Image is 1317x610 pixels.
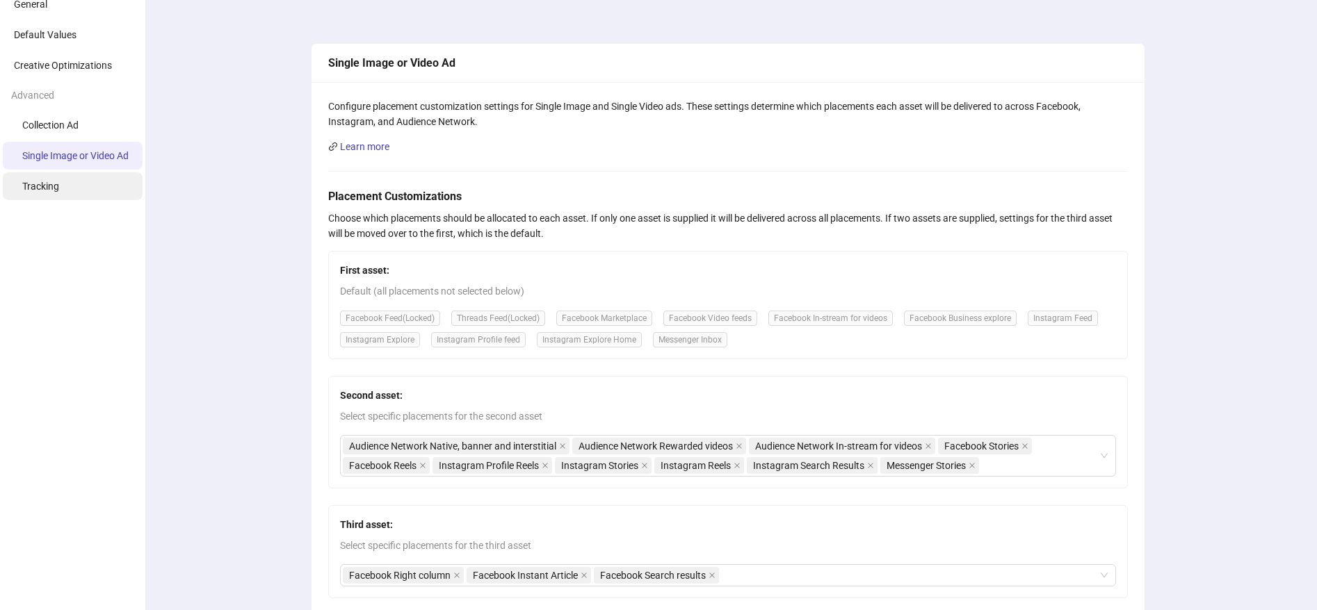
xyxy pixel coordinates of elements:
span: close [867,462,874,469]
span: Facebook Instant Article [473,568,578,583]
span: close [736,443,743,450]
span: Audience Network Native, banner and interstitial [343,438,569,454]
span: Instagram Stories [561,458,638,473]
a: Learn more [340,141,389,152]
span: close [641,462,648,469]
div: Configure placement customization settings for Single Image and Single Video ads. These settings ... [328,99,1128,129]
span: Instagram Feed [1028,311,1098,326]
span: Facebook Right column [343,567,464,584]
span: link [328,142,338,151]
div: Choose which placements should be allocated to each asset. If only one asset is supplied it will ... [328,211,1128,241]
span: Instagram Profile Reels [433,457,552,474]
span: Facebook Business explore [904,311,1017,326]
span: close [734,462,741,469]
span: Instagram Search Results [747,457,878,474]
span: close [925,443,932,450]
span: Audience Network Native, banner and interstitial [349,438,556,454]
span: Facebook Video feeds [663,311,757,326]
span: Instagram Search Results [753,458,864,473]
span: Facebook Instant Article [467,567,591,584]
span: Instagram Reels [654,457,744,474]
span: Facebook Search results [594,567,719,584]
span: Instagram Stories [555,457,652,474]
span: Threads Feed (Locked) [451,311,545,326]
span: Instagram Reels [661,458,731,473]
span: Instagram Profile feed [431,332,526,347]
span: Creative Optimizations [14,60,112,71]
span: Audience Network In-stream for videos [755,438,922,454]
span: Select specific placements for the second asset [340,409,1116,424]
span: Facebook Stories [938,438,1032,454]
span: Audience Network Rewarded videos [579,438,733,454]
span: Default Values [14,29,76,40]
span: Facebook Feed (Locked) [340,311,440,326]
span: Facebook Reels [349,458,417,473]
div: Single Image or Video Ad [328,54,1128,72]
span: Audience Network Rewarded videos [572,438,746,454]
span: Messenger Inbox [653,332,727,347]
span: close [542,462,549,469]
span: Messenger Stories [887,458,966,473]
span: close [581,572,588,579]
span: close [453,572,460,579]
h5: Placement Customizations [328,188,1128,205]
strong: Third asset: [340,519,393,530]
span: close [709,572,716,579]
span: Facebook Reels [343,457,430,474]
span: Instagram Explore [340,332,420,347]
span: Single Image or Video Ad [22,150,129,161]
span: Facebook Marketplace [556,311,652,326]
span: close [419,462,426,469]
span: close [559,443,566,450]
span: Messenger Stories [880,457,979,474]
span: close [1021,443,1028,450]
span: Collection Ad [22,119,79,131]
span: Facebook Right column [349,568,451,583]
span: Audience Network In-stream for videos [749,438,935,454]
span: Instagram Profile Reels [439,458,539,473]
span: Facebook Stories [944,438,1019,454]
span: Facebook Search results [600,568,706,583]
strong: First asset: [340,265,389,276]
span: Select specific placements for the third asset [340,538,1116,553]
span: Default (all placements not selected below) [340,283,1116,299]
span: Tracking [22,181,59,192]
strong: Second asset: [340,390,403,401]
span: Facebook In-stream for videos [768,311,893,326]
span: close [969,462,976,469]
span: Instagram Explore Home [537,332,642,347]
